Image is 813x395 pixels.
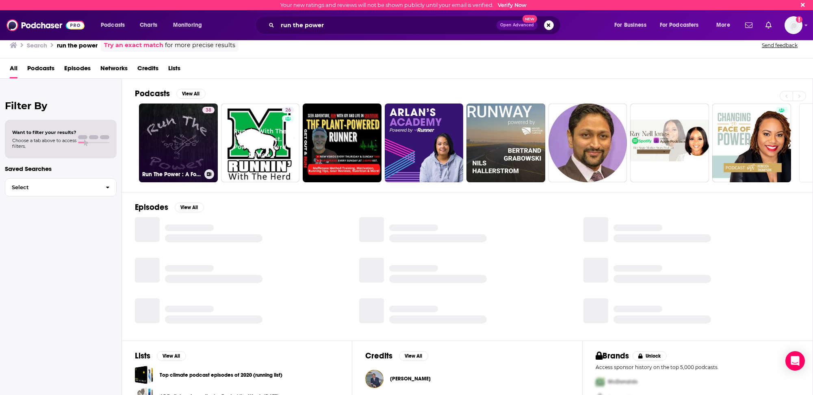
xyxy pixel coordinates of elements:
div: Your new ratings and reviews will not be shown publicly until your email is verified. [280,2,527,8]
h3: run the power [57,41,98,49]
span: Select [5,185,99,190]
a: All [10,62,17,78]
span: Choose a tab above to access filters. [12,138,76,149]
a: Charts [134,19,162,32]
button: Send feedback [759,42,800,49]
button: View All [175,203,204,212]
span: More [716,19,730,31]
span: New [522,15,537,23]
span: Charts [140,19,157,31]
button: Unlock [633,351,667,361]
span: Want to filter your results? [12,130,76,135]
a: Show notifications dropdown [762,18,775,32]
button: open menu [95,19,135,32]
a: Podcasts [27,62,54,78]
a: Top climate podcast episodes of 2020 (running list) [135,366,153,384]
span: Logged in as BretAita [785,16,802,34]
button: View All [176,89,206,99]
p: Access sponsor history on the top 5,000 podcasts. [596,364,800,370]
span: Open Advanced [500,23,534,27]
a: Lists [168,62,180,78]
button: open menu [609,19,657,32]
a: Credits [137,62,158,78]
button: Kevin TrudeauKevin Trudeau [365,366,569,392]
span: For Business [614,19,646,31]
div: Search podcasts, credits, & more... [263,16,568,35]
p: Saved Searches [5,165,117,173]
a: Show notifications dropdown [742,18,756,32]
button: Open AdvancedNew [496,20,538,30]
a: 26 [282,107,294,113]
h2: Filter By [5,100,117,112]
input: Search podcasts, credits, & more... [278,19,496,32]
h3: Run The Power : A Football Coach's Podcast [142,171,201,178]
button: Show profile menu [785,16,802,34]
img: User Profile [785,16,802,34]
span: Podcasts [101,19,125,31]
button: open menu [167,19,212,32]
a: ListsView All [135,351,186,361]
span: for more precise results [165,41,235,50]
span: Monitoring [173,19,202,31]
button: Select [5,178,117,196]
span: 38 [206,106,211,114]
a: Top climate podcast episodes of 2020 (running list) [160,371,282,380]
button: View All [157,351,186,361]
a: 38 [202,107,215,113]
span: For Podcasters [660,19,699,31]
div: Open Intercom Messenger [785,351,805,371]
h2: Podcasts [135,88,170,99]
a: 38Run The Power : A Football Coach's Podcast [139,104,218,182]
a: Networks [100,62,128,78]
h2: Credits [365,351,392,361]
button: open menu [655,19,711,32]
h2: Lists [135,351,150,361]
img: First Pro Logo [592,373,608,390]
a: CreditsView All [365,351,428,361]
img: Podchaser - Follow, Share and Rate Podcasts [7,17,85,33]
button: open menu [711,19,740,32]
button: View All [399,351,428,361]
span: 26 [285,106,291,114]
img: Kevin Trudeau [365,370,384,388]
h2: Episodes [135,202,168,212]
span: [PERSON_NAME] [390,376,431,382]
a: PodcastsView All [135,88,206,99]
span: McDonalds [608,378,637,385]
h3: Search [27,41,47,49]
svg: Email not verified [796,16,802,23]
h2: Brands [596,351,629,361]
a: Try an exact match [104,41,163,50]
a: EpisodesView All [135,202,204,212]
a: Verify Now [498,2,527,8]
a: Kevin Trudeau [390,376,431,382]
a: 26 [221,104,300,182]
a: Episodes [64,62,91,78]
